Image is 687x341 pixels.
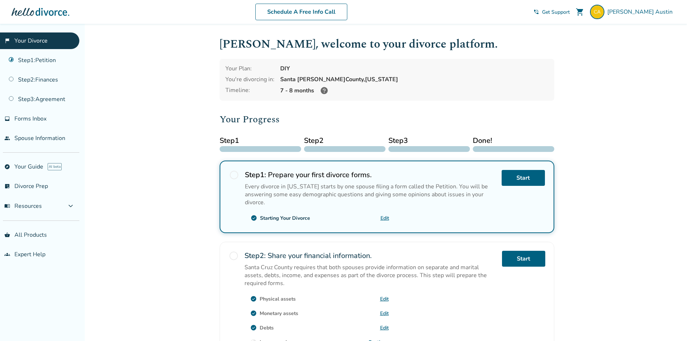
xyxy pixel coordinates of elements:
div: Starting Your Divorce [260,215,310,222]
span: Step 1 [220,135,301,146]
span: phone_in_talk [533,9,539,15]
a: Edit [380,296,389,302]
h1: [PERSON_NAME] , welcome to your divorce platform. [220,35,554,53]
span: check_circle [250,296,257,302]
img: bills4craignsusie@comcast.net [590,5,604,19]
span: flag_2 [4,38,10,44]
div: Physical assets [260,296,296,302]
span: shopping_cart [576,8,584,16]
span: expand_more [66,202,75,210]
span: explore [4,164,10,170]
span: groups [4,252,10,257]
p: Every divorce in [US_STATE] starts by one spouse filing a form called the Petition. You will be a... [245,183,496,206]
div: Debts [260,324,274,331]
strong: Step 2 : [245,251,266,261]
span: inbox [4,116,10,122]
div: Monetary assets [260,310,298,317]
div: DIY [280,65,549,73]
iframe: Chat Widget [651,306,687,341]
span: radio_button_unchecked [229,170,239,180]
span: AI beta [48,163,62,170]
a: Schedule A Free Info Call [255,4,347,20]
span: Step 2 [304,135,386,146]
div: Your Plan: [225,65,274,73]
span: menu_book [4,203,10,209]
span: people [4,135,10,141]
a: Edit [380,310,389,317]
span: Resources [4,202,42,210]
span: shopping_basket [4,232,10,238]
span: check_circle [250,310,257,316]
span: radio_button_unchecked [229,251,239,261]
span: Forms Inbox [14,115,47,123]
div: Santa [PERSON_NAME] County, [US_STATE] [280,75,549,83]
span: check_circle [251,215,257,221]
h2: Your Progress [220,112,554,127]
a: Edit [380,324,389,331]
div: You're divorcing in: [225,75,274,83]
a: Start [502,251,545,267]
div: 7 - 8 months [280,86,549,95]
span: Step 3 [388,135,470,146]
h2: Prepare your first divorce forms. [245,170,496,180]
a: Start [502,170,545,186]
a: Edit [380,215,389,222]
strong: Step 1 : [245,170,266,180]
div: Timeline: [225,86,274,95]
span: check_circle [250,324,257,331]
a: phone_in_talkGet Support [533,9,570,16]
p: Santa Cruz County requires that both spouses provide information on separate and marital assets, ... [245,263,496,287]
span: [PERSON_NAME] Austin [607,8,675,16]
span: list_alt_check [4,183,10,189]
h2: Share your financial information. [245,251,496,261]
span: Get Support [542,9,570,16]
span: Done! [473,135,554,146]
